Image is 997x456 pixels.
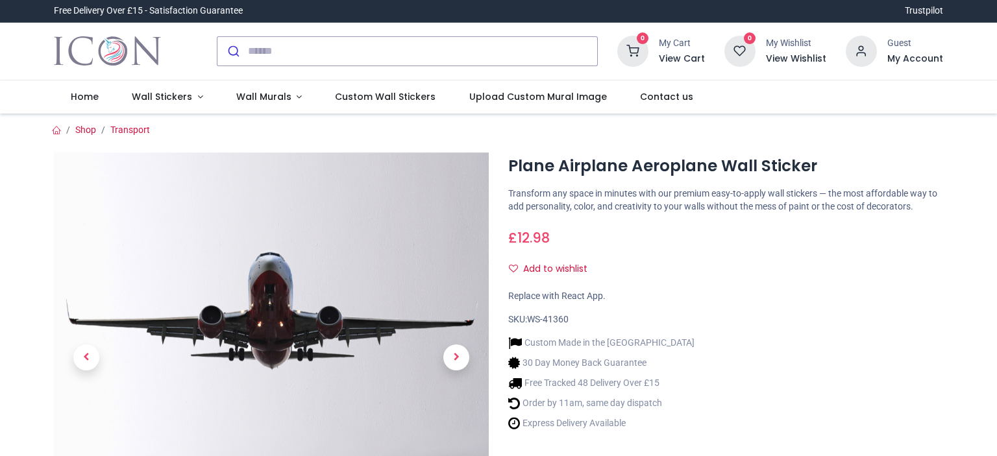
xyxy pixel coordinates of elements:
span: £ [508,228,550,247]
span: Upload Custom Mural Image [469,90,607,103]
span: 12.98 [517,228,550,247]
a: Wall Stickers [115,80,219,114]
a: 0 [617,45,648,55]
div: Free Delivery Over £15 - Satisfaction Guarantee [54,5,243,18]
span: Home [71,90,99,103]
a: Transport [110,125,150,135]
span: Wall Stickers [132,90,192,103]
span: Next [443,344,469,370]
button: Submit [217,37,248,66]
a: Logo of Icon Wall Stickers [54,33,161,69]
span: Wall Murals [236,90,291,103]
a: View Cart [659,53,705,66]
div: My Wishlist [766,37,826,50]
div: Replace with React App. [508,290,943,303]
div: Guest [887,37,943,50]
span: Custom Wall Stickers [335,90,436,103]
p: Transform any space in minutes with our premium easy-to-apply wall stickers — the most affordable... [508,187,943,213]
a: My Account [887,53,943,66]
i: Add to wishlist [509,264,518,273]
a: Wall Murals [219,80,319,114]
a: Shop [75,125,96,135]
li: Custom Made in the [GEOGRAPHIC_DATA] [508,336,695,350]
img: Icon Wall Stickers [54,33,161,69]
span: Previous [73,344,99,370]
li: Order by 11am, same day dispatch [508,396,695,410]
h1: Plane Airplane Aeroplane Wall Sticker [508,155,943,177]
li: Free Tracked 48 Delivery Over £15 [508,376,695,390]
a: Trustpilot [905,5,943,18]
li: 30 Day Money Back Guarantee [508,356,695,370]
a: 0 [724,45,756,55]
sup: 0 [744,32,756,45]
button: Add to wishlistAdd to wishlist [508,258,598,280]
div: SKU: [508,313,943,326]
a: View Wishlist [766,53,826,66]
sup: 0 [637,32,649,45]
span: Contact us [640,90,693,103]
div: My Cart [659,37,705,50]
span: WS-41360 [527,314,569,324]
li: Express Delivery Available [508,416,695,430]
